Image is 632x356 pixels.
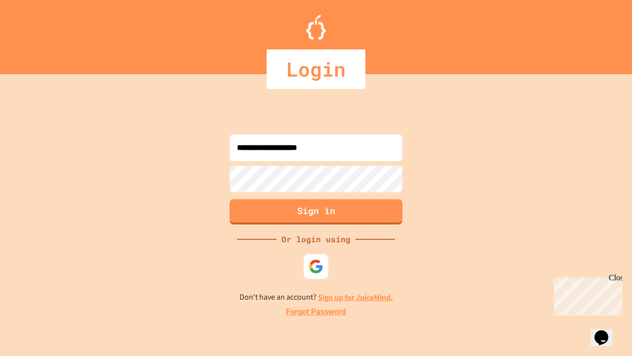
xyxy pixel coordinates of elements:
div: Or login using [276,233,355,245]
a: Sign up for JuiceMind. [318,292,393,303]
img: Logo.svg [306,15,326,40]
div: Login [267,49,365,89]
img: google-icon.svg [309,259,323,274]
a: Forgot Password [286,306,346,318]
iframe: chat widget [591,316,622,346]
div: Chat with us now!Close [4,4,68,63]
p: Don't have an account? [239,291,393,304]
iframe: chat widget [550,273,622,315]
button: Sign in [230,199,402,224]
